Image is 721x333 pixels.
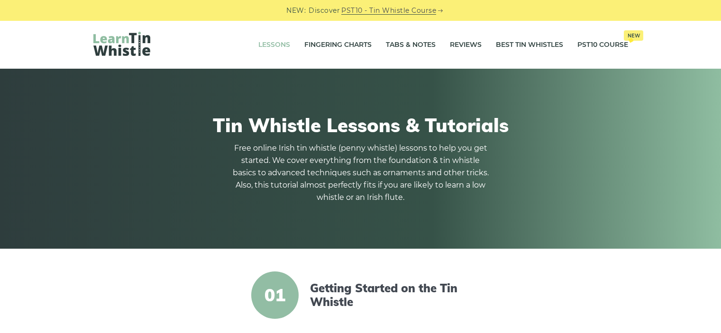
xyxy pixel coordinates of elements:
a: Getting Started on the Tin Whistle [310,281,473,309]
a: Best Tin Whistles [496,33,563,57]
span: 01 [251,271,299,319]
p: Free online Irish tin whistle (penny whistle) lessons to help you get started. We cover everythin... [233,142,489,204]
span: New [624,30,643,41]
a: Lessons [258,33,290,57]
a: Reviews [450,33,482,57]
a: Tabs & Notes [386,33,436,57]
h1: Tin Whistle Lessons & Tutorials [93,114,628,136]
a: Fingering Charts [304,33,372,57]
a: PST10 CourseNew [577,33,628,57]
img: LearnTinWhistle.com [93,32,150,56]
